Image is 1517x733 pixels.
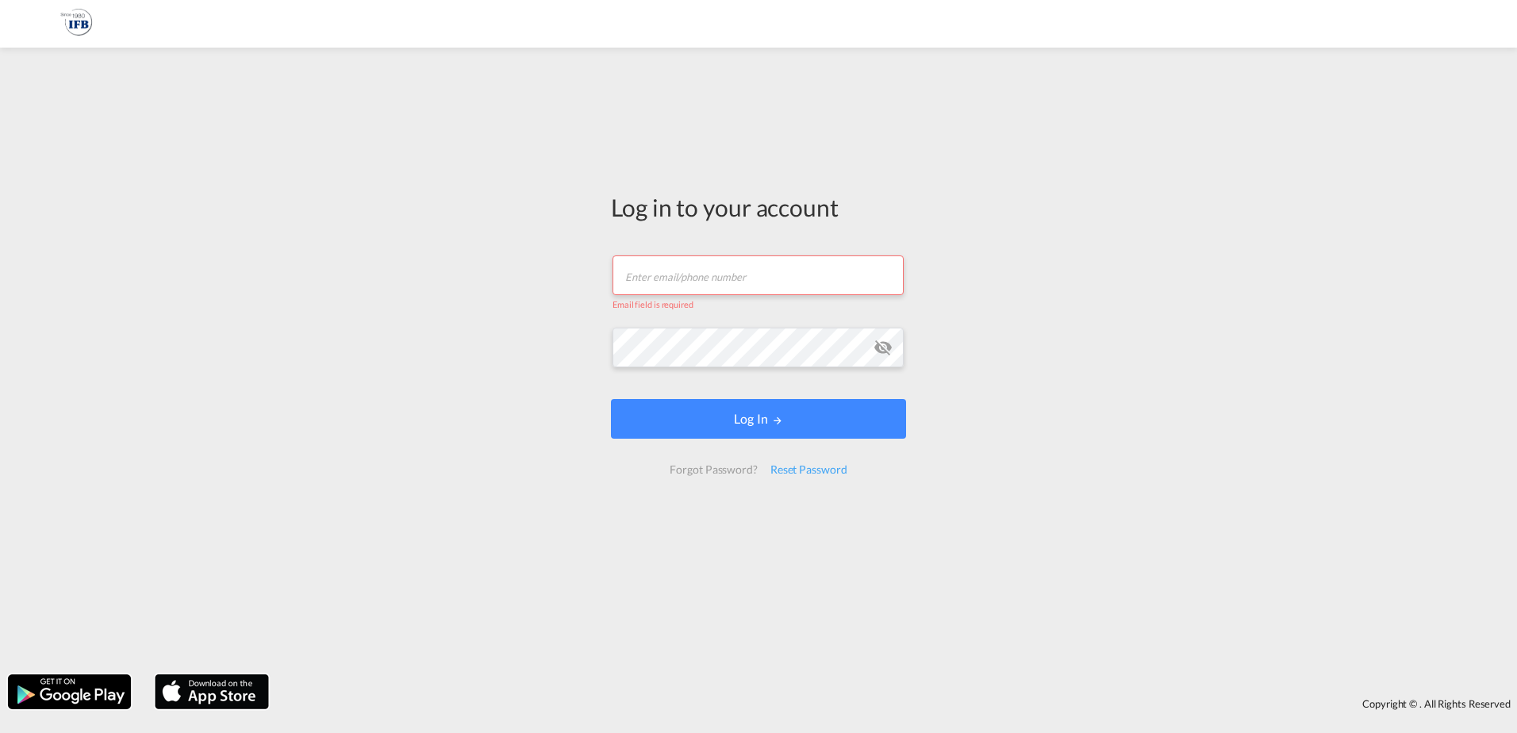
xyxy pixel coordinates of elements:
button: LOGIN [611,399,906,439]
img: apple.png [153,673,271,711]
div: Copyright © . All Rights Reserved [277,690,1517,717]
div: Reset Password [764,455,854,484]
img: 271b9630251911ee9154c7e799fa16d3.png [24,6,131,42]
div: Forgot Password? [663,455,763,484]
input: Enter email/phone number [613,255,904,295]
img: google.png [6,673,132,711]
md-icon: icon-eye-off [874,338,893,357]
span: Email field is required [613,299,693,309]
div: Log in to your account [611,190,906,224]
